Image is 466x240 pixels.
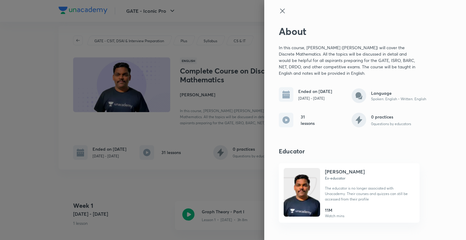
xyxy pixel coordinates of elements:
[279,26,431,37] h2: About
[298,88,332,94] h6: Ended on [DATE]
[279,147,431,156] h4: Educator
[284,174,320,223] img: Unacademy
[371,96,426,102] p: Spoken: English • Written: English
[371,121,411,127] p: 0 questions by educators
[301,114,315,126] h6: 31 lessons
[325,207,344,213] h6: 11M
[371,114,411,120] h6: 0 practices
[325,168,365,175] h4: [PERSON_NAME]
[325,175,415,181] h6: Ex-educator
[298,96,332,101] p: [DATE] - [DATE]
[279,163,420,223] a: Unacademy[PERSON_NAME]Ex-educatorThe educator is no longer associated with Unacademy. Their cours...
[325,186,415,202] p: The educator is no longer associated with Unacademy. Their courses and quizzes can still be acces...
[371,90,426,96] h6: Language
[325,213,344,219] p: Watch mins
[279,44,420,76] p: In this course, [PERSON_NAME] ([PERSON_NAME]) will cover the Discrete Mathematics. All the topics...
